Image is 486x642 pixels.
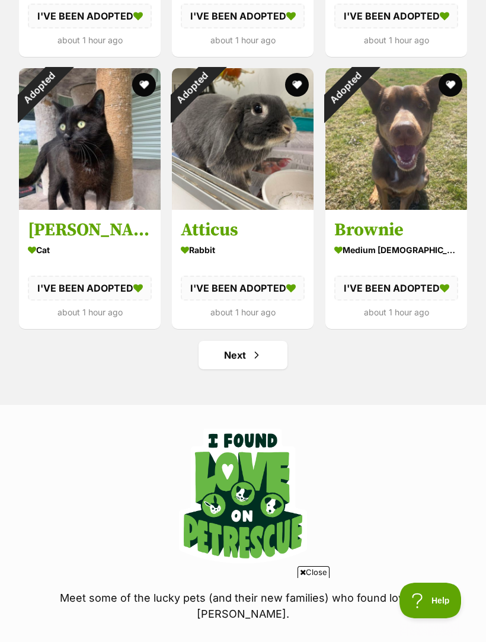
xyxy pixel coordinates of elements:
a: Adopted [325,200,467,212]
div: Adopted [156,53,227,123]
nav: Pagination [18,341,468,369]
a: Next page [199,341,287,369]
div: about 1 hour ago [28,32,152,48]
div: I'VE BEEN ADOPTED [181,276,305,301]
h3: [PERSON_NAME] [28,219,152,241]
button: favourite [132,73,156,97]
div: about 1 hour ago [28,304,152,320]
h3: Atticus [181,219,305,241]
img: Found love on PetRescue [179,429,307,563]
div: about 1 hour ago [334,304,458,320]
iframe: Advertisement [27,583,459,636]
div: I'VE BEEN ADOPTED [334,4,458,28]
div: I'VE BEEN ADOPTED [28,4,152,28]
div: medium [DEMOGRAPHIC_DATA] Dog [334,241,458,258]
div: Cat [28,241,152,258]
button: favourite [439,73,462,97]
img: Marshall [19,68,161,210]
img: Brownie [325,68,467,210]
h3: Brownie [334,219,458,241]
div: about 1 hour ago [181,304,305,320]
iframe: Help Scout Beacon - Open [399,583,462,618]
span: Close [298,566,330,578]
div: Adopted [310,53,381,123]
div: Rabbit [181,241,305,258]
div: I'VE BEEN ADOPTED [28,276,152,301]
a: Adopted [19,200,161,212]
div: I'VE BEEN ADOPTED [181,4,305,28]
p: Meet some of the lucky pets (and their new families) who found love on [PERSON_NAME]. [18,590,468,622]
a: Atticus Rabbit I'VE BEEN ADOPTED about 1 hour ago favourite [172,210,314,329]
img: Atticus [172,68,314,210]
a: Adopted [172,200,314,212]
a: [PERSON_NAME] Cat I'VE BEEN ADOPTED about 1 hour ago favourite [19,210,161,329]
button: favourite [286,73,309,97]
div: I'VE BEEN ADOPTED [334,276,458,301]
a: Brownie medium [DEMOGRAPHIC_DATA] Dog I'VE BEEN ADOPTED about 1 hour ago favourite [325,210,467,329]
div: about 1 hour ago [334,32,458,48]
div: about 1 hour ago [181,32,305,48]
div: Adopted [4,53,74,123]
